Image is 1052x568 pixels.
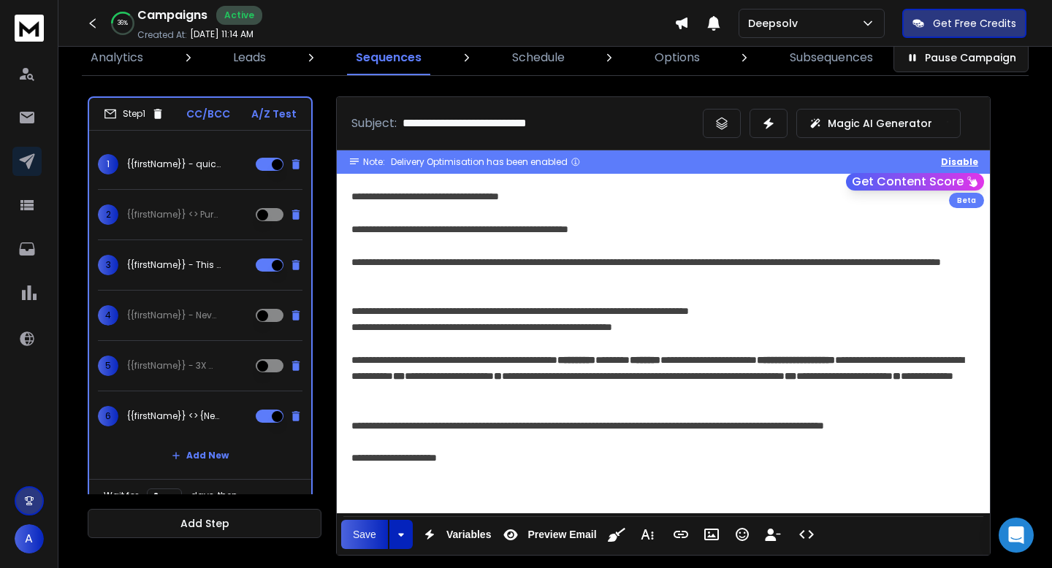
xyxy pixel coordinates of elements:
button: A [15,524,44,553]
h1: Campaigns [137,7,207,24]
button: Emoticons [728,520,756,549]
a: Sequences [347,40,430,75]
button: Preview Email [497,520,599,549]
button: Code View [793,520,820,549]
p: {{firstName}} - quick video? [127,158,221,170]
p: Magic AI Generator [828,116,932,131]
span: 3 [98,255,118,275]
p: Options [655,49,700,66]
p: [DATE] 11:14 AM [190,28,254,40]
button: Insert Unsubscribe Link [759,520,787,549]
button: More Text [633,520,661,549]
button: Add Step [88,509,321,538]
p: {{firstName}} <> Purby [127,209,221,220]
li: Step1CC/BCCA/Z Test1{{firstName}} - quick video?2{{firstName}} <> Purby3{{firstName}} - This AI s... [88,96,313,513]
p: CC/BCC [186,107,230,121]
span: 2 [98,204,118,225]
p: {{firstName}} - 3X more leads [127,360,221,372]
p: Created At: [137,29,187,41]
p: Deepsolv [748,16,804,31]
div: Open Intercom Messenger [999,518,1034,553]
a: Subsequences [781,40,882,75]
p: Wait for [104,490,138,502]
div: Delivery Optimisation has been enabled [391,156,581,168]
p: Schedule [512,49,565,66]
button: Add New [160,441,240,470]
button: Disable [941,156,978,168]
div: Step 1 [104,107,164,120]
button: Get Free Credits [902,9,1026,38]
p: Subsequences [790,49,873,66]
button: Insert Image (⌘P) [698,520,725,549]
button: Clean HTML [603,520,630,549]
p: {{firstName}} - Never lose a customer [127,310,221,321]
p: Analytics [91,49,143,66]
a: Analytics [82,40,152,75]
a: Schedule [503,40,573,75]
span: 1 [98,154,118,174]
span: 5 [98,356,118,376]
button: Get Content Score [846,173,984,191]
button: Variables [416,520,495,549]
span: Variables [443,529,495,541]
p: Subject: [351,115,397,132]
button: Save [341,520,388,549]
a: Options [646,40,709,75]
p: Leads [233,49,266,66]
button: Magic AI Generator [796,109,961,138]
p: Sequences [356,49,422,66]
span: 6 [98,406,118,426]
p: days, then [191,490,237,502]
button: Pause Campaign [893,43,1029,72]
p: 36 % [118,19,128,28]
button: Insert Link (⌘K) [667,520,695,549]
div: Beta [949,193,984,208]
a: Leads [224,40,275,75]
p: {{firstName}} <> {Never lose a customer|AI for your Insta/FB} [127,410,221,422]
p: {{firstName}} - This AI saves hours on IG/FB [127,259,221,271]
p: Get Free Credits [933,16,1016,31]
span: Note: [363,156,385,168]
p: A/Z Test [251,107,297,121]
div: Active [216,6,262,25]
span: Preview Email [525,529,599,541]
span: 4 [98,305,118,326]
img: logo [15,15,44,42]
